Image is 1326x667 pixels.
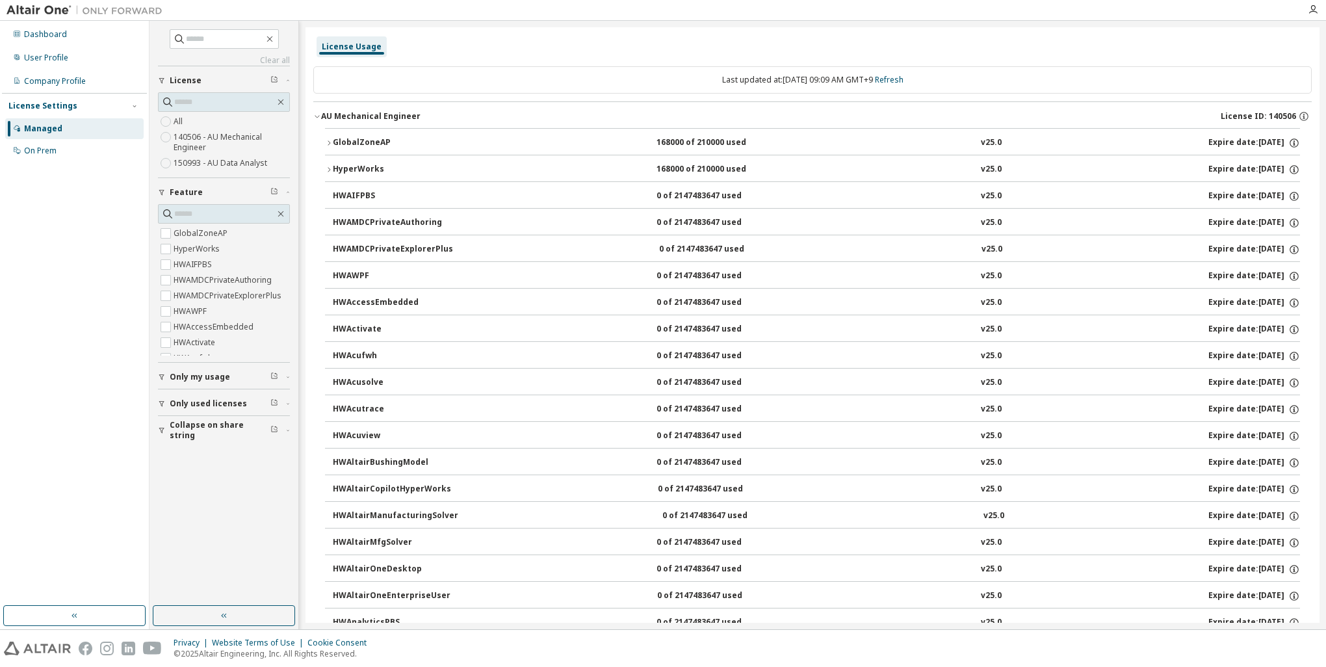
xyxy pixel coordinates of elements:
button: HWAltairBushingModel0 of 2147483647 usedv25.0Expire date:[DATE] [333,449,1300,477]
label: HWAWPF [174,304,209,319]
div: AU Mechanical Engineer [321,111,421,122]
div: v25.0 [981,244,1002,255]
div: 0 of 2147483647 used [656,457,773,469]
button: Only used licenses [158,389,290,418]
img: altair_logo.svg [4,642,71,655]
div: 0 of 2147483647 used [656,564,773,575]
button: HWAIFPBS0 of 2147483647 usedv25.0Expire date:[DATE] [333,182,1300,211]
div: v25.0 [981,590,1002,602]
div: 0 of 2147483647 used [657,590,774,602]
div: 0 of 2147483647 used [658,484,775,495]
img: Altair One [6,4,169,17]
div: v25.0 [981,164,1002,176]
div: Expire date: [DATE] [1208,430,1300,442]
div: 0 of 2147483647 used [656,217,773,229]
button: Collapse on share string [158,416,290,445]
div: 0 of 2147483647 used [656,190,773,202]
div: HWAltairOneEnterpriseUser [333,590,450,602]
div: Company Profile [24,76,86,86]
button: License [158,66,290,95]
div: HWAltairMfgSolver [333,537,450,549]
div: Expire date: [DATE] [1208,617,1300,629]
div: Expire date: [DATE] [1208,564,1300,575]
div: Expire date: [DATE] [1208,377,1300,389]
button: HWAccessEmbedded0 of 2147483647 usedv25.0Expire date:[DATE] [333,289,1300,317]
button: HWAMDCPrivateExplorerPlus0 of 2147483647 usedv25.0Expire date:[DATE] [333,235,1300,264]
div: GlobalZoneAP [333,137,450,149]
div: HyperWorks [333,164,450,176]
div: Expire date: [DATE] [1208,404,1300,415]
div: HWAcuview [333,430,450,442]
div: 0 of 2147483647 used [656,324,773,335]
div: HWAcufwh [333,350,450,362]
div: Expire date: [DATE] [1208,537,1300,549]
p: © 2025 Altair Engineering, Inc. All Rights Reserved. [174,648,374,659]
button: Feature [158,178,290,207]
span: Feature [170,187,203,198]
div: v25.0 [981,617,1002,629]
div: Expire date: [DATE] [1208,510,1300,522]
div: v25.0 [981,404,1002,415]
div: v25.0 [981,564,1002,575]
div: v25.0 [981,297,1002,309]
span: Only my usage [170,372,230,382]
div: v25.0 [981,430,1002,442]
button: HWAcuview0 of 2147483647 usedv25.0Expire date:[DATE] [333,422,1300,451]
button: HWAltairOneDesktop0 of 2147483647 usedv25.0Expire date:[DATE] [333,555,1300,584]
div: v25.0 [983,510,1004,522]
label: HyperWorks [174,241,222,257]
img: facebook.svg [79,642,92,655]
div: v25.0 [981,484,1002,495]
div: v25.0 [981,270,1002,282]
div: HWAltairBushingModel [333,457,450,469]
label: 150993 - AU Data Analyst [174,155,270,171]
label: All [174,114,185,129]
img: youtube.svg [143,642,162,655]
div: User Profile [24,53,68,63]
div: License Settings [8,101,77,111]
div: Expire date: [DATE] [1208,484,1300,495]
div: Expire date: [DATE] [1208,137,1300,149]
button: HWActivate0 of 2147483647 usedv25.0Expire date:[DATE] [333,315,1300,344]
div: Website Terms of Use [212,638,307,648]
div: 0 of 2147483647 used [656,297,773,309]
div: Expire date: [DATE] [1208,190,1300,202]
div: Expire date: [DATE] [1208,297,1300,309]
img: linkedin.svg [122,642,135,655]
span: Clear filter [270,372,278,382]
button: HWAcusolve0 of 2147483647 usedv25.0Expire date:[DATE] [333,369,1300,397]
a: Refresh [875,74,903,85]
div: Expire date: [DATE] [1208,164,1300,176]
div: On Prem [24,146,57,156]
div: Last updated at: [DATE] 09:09 AM GMT+9 [313,66,1312,94]
a: Clear all [158,55,290,66]
button: HWAltairManufacturingSolver0 of 2147483647 usedv25.0Expire date:[DATE] [333,502,1300,530]
label: HWAccessEmbedded [174,319,256,335]
button: HWAcutrace0 of 2147483647 usedv25.0Expire date:[DATE] [333,395,1300,424]
div: Expire date: [DATE] [1208,217,1300,229]
div: 0 of 2147483647 used [662,510,779,522]
div: v25.0 [981,324,1002,335]
div: 0 of 2147483647 used [656,377,773,389]
div: Managed [24,124,62,134]
div: Expire date: [DATE] [1208,270,1300,282]
img: instagram.svg [100,642,114,655]
div: HWAMDCPrivateAuthoring [333,217,450,229]
div: 0 of 2147483647 used [656,350,773,362]
div: 0 of 2147483647 used [656,430,773,442]
span: Clear filter [270,187,278,198]
div: 0 of 2147483647 used [656,617,773,629]
label: HWAMDCPrivateAuthoring [174,272,274,288]
div: HWAltairOneDesktop [333,564,450,575]
div: HWAIFPBS [333,190,450,202]
div: License Usage [322,42,382,52]
div: v25.0 [981,137,1002,149]
span: Clear filter [270,75,278,86]
div: Expire date: [DATE] [1208,590,1300,602]
div: HWAcutrace [333,404,450,415]
div: HWAWPF [333,270,450,282]
div: Expire date: [DATE] [1208,457,1300,469]
button: HWAltairCopilotHyperWorks0 of 2147483647 usedv25.0Expire date:[DATE] [333,475,1300,504]
span: License ID: 140506 [1221,111,1296,122]
div: Cookie Consent [307,638,374,648]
